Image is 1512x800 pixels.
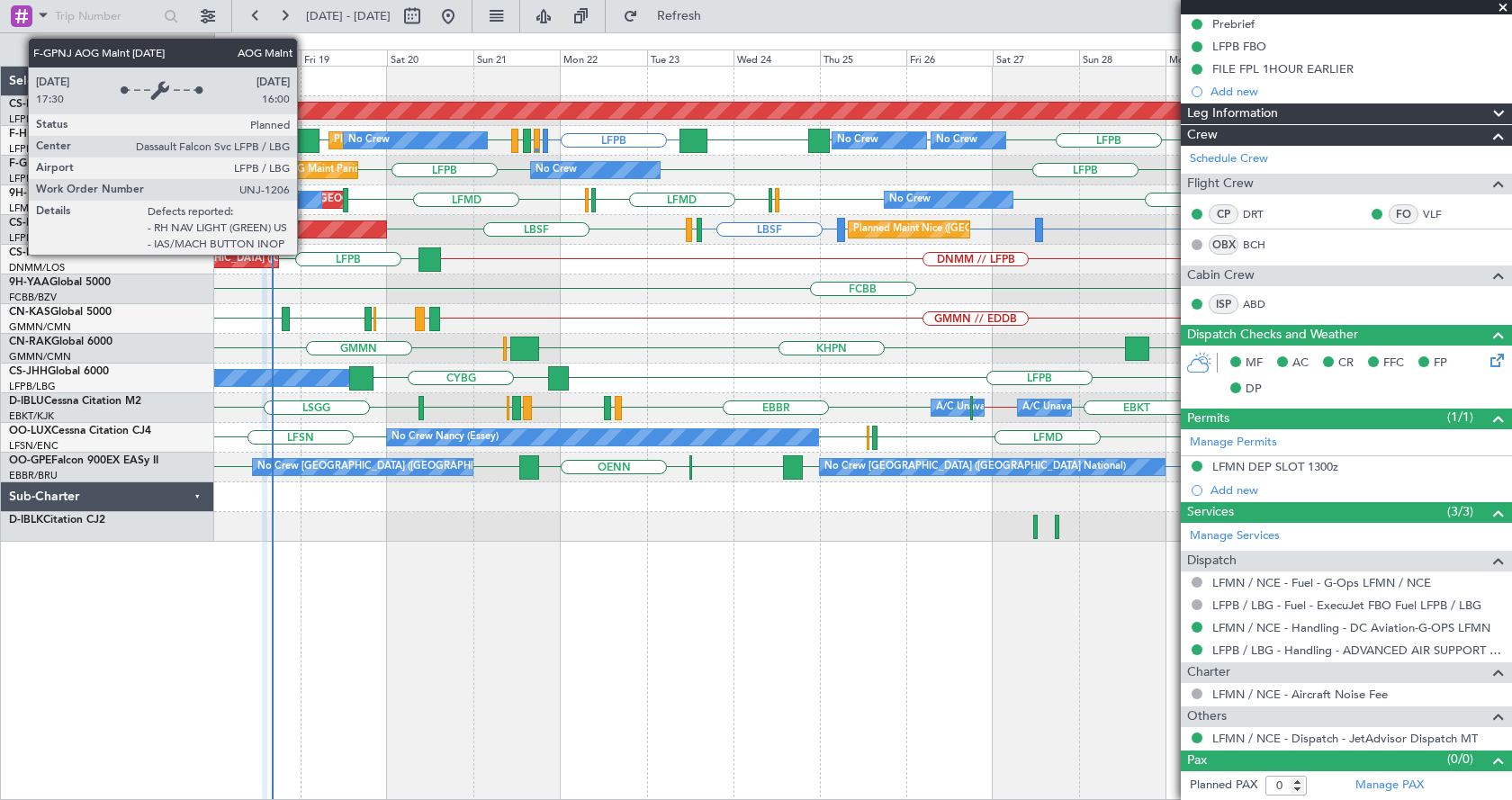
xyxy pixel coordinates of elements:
[1187,502,1234,523] span: Services
[1079,49,1165,66] div: Sun 28
[9,396,141,407] a: D-IBLUCessna Citation M2
[9,158,116,169] a: F-GPNJFalcon 900EX
[1243,296,1283,312] a: ABD
[9,469,58,482] a: EBBR/BRU
[1447,750,1473,769] span: (0/0)
[9,142,56,156] a: LFPB/LBG
[647,49,733,66] div: Tue 23
[1246,381,1262,399] span: DP
[1187,409,1229,429] span: Permits
[9,380,56,393] a: LFPB/LBG
[1447,502,1473,521] span: (3/3)
[9,277,49,288] span: 9H-YAA
[9,129,98,139] a: F-HECDFalcon 7X
[1423,206,1463,222] a: VLF
[1187,125,1218,146] span: Crew
[218,36,248,51] div: [DATE]
[9,515,105,526] a: D-IBLKCitation CJ2
[334,127,617,154] div: Planned Maint [GEOGRAPHIC_DATA] ([GEOGRAPHIC_DATA])
[9,366,48,377] span: CS-JHH
[1187,103,1278,124] span: Leg Information
[9,129,49,139] span: F-HECD
[1243,237,1283,253] a: BCH
[9,350,71,364] a: GMMN/CMN
[1210,482,1503,498] div: Add new
[9,409,54,423] a: EBKT/KJK
[1187,751,1207,771] span: Pax
[282,157,471,184] div: AOG Maint Paris ([GEOGRAPHIC_DATA])
[1212,459,1338,474] div: LFMN DEP SLOT 1300z
[9,396,44,407] span: D-IBLU
[306,8,391,24] span: [DATE] - [DATE]
[1246,355,1263,373] span: MF
[853,216,1054,243] div: Planned Maint Nice ([GEOGRAPHIC_DATA])
[820,49,906,66] div: Thu 25
[615,2,723,31] button: Refresh
[9,99,112,110] a: CS-DOUGlobal 6500
[936,394,1271,421] div: A/C Unavailable [GEOGRAPHIC_DATA] ([GEOGRAPHIC_DATA] National)
[1022,394,1309,421] div: A/C Unavailable [GEOGRAPHIC_DATA]-[GEOGRAPHIC_DATA]
[93,246,376,273] div: Planned Maint [GEOGRAPHIC_DATA] ([GEOGRAPHIC_DATA])
[560,49,646,66] div: Mon 22
[9,307,112,318] a: CN-KASGlobal 5000
[9,455,51,466] span: OO-GPE
[1187,551,1237,571] span: Dispatch
[1434,355,1447,373] span: FP
[824,454,1126,481] div: No Crew [GEOGRAPHIC_DATA] ([GEOGRAPHIC_DATA] National)
[1187,174,1254,194] span: Flight Crew
[257,454,559,481] div: No Crew [GEOGRAPHIC_DATA] ([GEOGRAPHIC_DATA] National)
[348,127,390,154] div: No Crew
[9,247,115,258] a: CS-RRCFalcon 900LX
[1212,61,1354,76] div: FILE FPL 1HOUR EARLIER
[9,515,43,526] span: D-IBLK
[1338,355,1354,373] span: CR
[1209,294,1238,314] div: ISP
[20,35,195,64] button: All Aircraft
[9,337,51,347] span: CN-RAK
[473,49,560,66] div: Sun 21
[1212,39,1266,54] div: LFPB FBO
[9,337,112,347] a: CN-RAKGlobal 6000
[1190,434,1277,452] a: Manage Permits
[9,172,56,185] a: LFPB/LBG
[1190,777,1257,795] label: Planned PAX
[642,10,717,22] span: Refresh
[1212,575,1431,590] a: LFMN / NCE - Fuel - G-Ops LFMN / NCE
[391,424,499,451] div: No Crew Nancy (Essey)
[535,157,577,184] div: No Crew
[47,43,190,56] span: All Aircraft
[9,231,56,245] a: LFPB/LBG
[9,307,50,318] span: CN-KAS
[936,127,977,154] div: No Crew
[993,49,1079,66] div: Sat 27
[9,439,58,453] a: LFSN/ENC
[9,291,57,304] a: FCBB/BZV
[1292,355,1309,373] span: AC
[9,158,48,169] span: F-GPNJ
[1212,687,1388,702] a: LFMN / NCE - Aircraft Noise Fee
[1187,325,1358,346] span: Dispatch Checks and Weather
[889,186,931,213] div: No Crew
[733,49,820,66] div: Wed 24
[9,218,109,229] a: CS-DTRFalcon 2000
[197,186,238,213] div: No Crew
[906,49,993,66] div: Fri 26
[9,99,51,110] span: CS-DOU
[9,455,158,466] a: OO-GPEFalcon 900EX EASy II
[1187,265,1255,286] span: Cabin Crew
[9,112,56,126] a: LFPB/LBG
[1355,777,1424,795] a: Manage PAX
[9,188,45,199] span: 9H-LPZ
[1210,84,1503,99] div: Add new
[1212,598,1481,613] a: LFPB / LBG - Fuel - ExecuJet FBO Fuel LFPB / LBG
[9,247,48,258] span: CS-RRC
[1187,662,1230,683] span: Charter
[9,426,51,436] span: OO-LUX
[1447,408,1473,427] span: (1/1)
[1165,49,1252,66] div: Mon 29
[1212,620,1490,635] a: LFMN / NCE - Handling - DC Aviation-G-OPS LFMN
[1187,706,1227,727] span: Others
[9,202,61,215] a: LFMD/CEQ
[9,188,103,199] a: 9H-LPZLegacy 500
[301,49,387,66] div: Fri 19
